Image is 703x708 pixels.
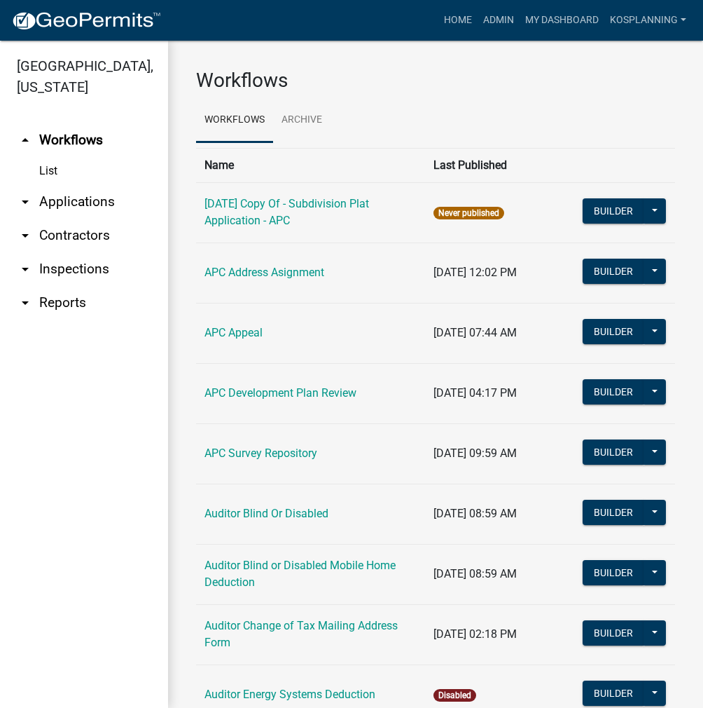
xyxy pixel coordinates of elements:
[583,681,644,706] button: Builder
[433,207,504,219] span: Never published
[433,627,517,641] span: [DATE] 02:18 PM
[204,197,369,227] a: [DATE] Copy Of - Subdivision Plat Application - APC
[17,193,34,210] i: arrow_drop_down
[433,567,517,580] span: [DATE] 08:59 AM
[17,261,34,278] i: arrow_drop_down
[583,379,644,404] button: Builder
[17,132,34,149] i: arrow_drop_up
[520,7,604,34] a: My Dashboard
[583,440,644,465] button: Builder
[196,98,273,143] a: Workflows
[204,619,398,649] a: Auditor Change of Tax Mailing Address Form
[425,148,573,182] th: Last Published
[583,259,644,284] button: Builder
[204,447,317,460] a: APC Survey Repository
[196,69,675,93] h3: Workflows
[583,560,644,585] button: Builder
[204,326,263,339] a: APC Appeal
[204,266,324,279] a: APC Address Asignment
[273,98,330,143] a: Archive
[433,326,517,339] span: [DATE] 07:44 AM
[438,7,478,34] a: Home
[604,7,692,34] a: kosplanning
[433,447,517,460] span: [DATE] 09:59 AM
[17,294,34,311] i: arrow_drop_down
[204,386,356,400] a: APC Development Plan Review
[433,507,517,520] span: [DATE] 08:59 AM
[433,266,517,279] span: [DATE] 12:02 PM
[433,386,517,400] span: [DATE] 04:17 PM
[204,688,375,701] a: Auditor Energy Systems Deduction
[583,198,644,224] button: Builder
[478,7,520,34] a: Admin
[583,620,644,646] button: Builder
[583,319,644,344] button: Builder
[433,689,476,702] span: Disabled
[196,148,425,182] th: Name
[583,500,644,525] button: Builder
[204,507,328,520] a: Auditor Blind Or Disabled
[204,559,396,589] a: Auditor Blind or Disabled Mobile Home Deduction
[17,227,34,244] i: arrow_drop_down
